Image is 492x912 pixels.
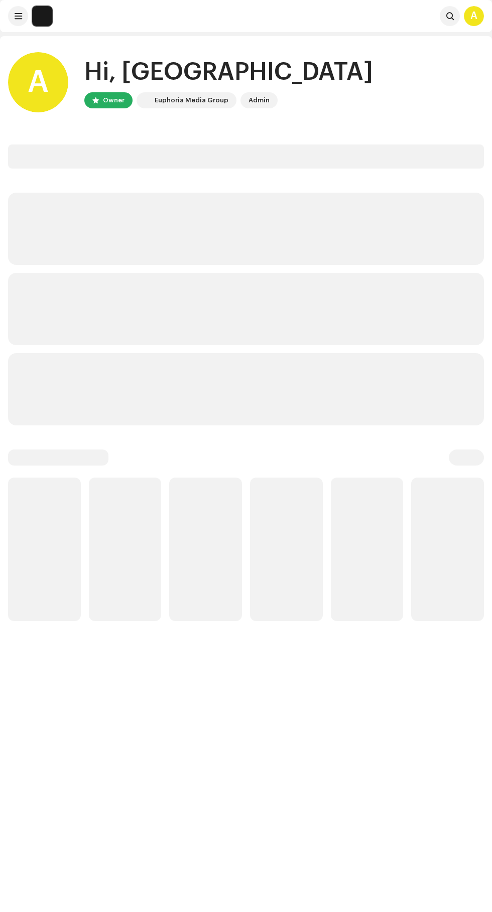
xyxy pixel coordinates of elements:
div: A [8,52,68,112]
div: A [464,6,484,26]
img: de0d2825-999c-4937-b35a-9adca56ee094 [32,6,52,26]
div: Admin [249,94,270,106]
img: de0d2825-999c-4937-b35a-9adca56ee094 [139,94,151,106]
div: Euphoria Media Group [155,94,228,106]
div: Owner [103,94,125,106]
div: Hi, [GEOGRAPHIC_DATA] [84,56,373,88]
